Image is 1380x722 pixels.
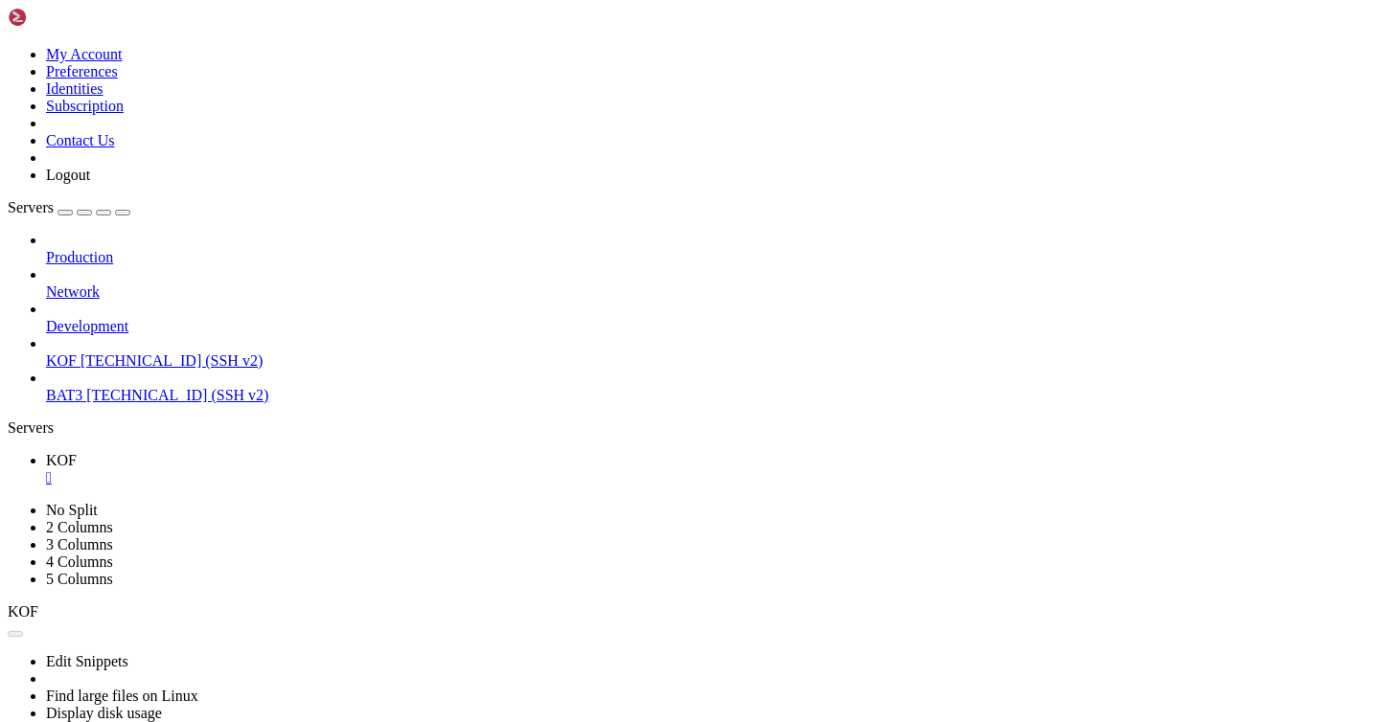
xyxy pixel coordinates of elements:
[46,536,113,553] a: 3 Columns
[46,167,90,183] a: Logout
[8,199,130,215] a: Servers
[46,283,100,300] span: Network
[8,8,118,27] img: Shellngn
[46,653,128,669] a: Edit Snippets
[46,387,82,403] span: BAT3
[46,283,1372,301] a: Network
[46,335,1372,370] li: KOF [TECHNICAL_ID] (SSH v2)
[46,249,113,265] span: Production
[46,318,1372,335] a: Development
[46,318,128,334] span: Development
[46,553,113,570] a: 4 Columns
[46,232,1372,266] li: Production
[46,132,115,148] a: Contact Us
[46,301,1372,335] li: Development
[46,63,118,79] a: Preferences
[46,370,1372,404] li: BAT3 [TECHNICAL_ID] (SSH v2)
[46,469,1372,486] a: 
[8,199,54,215] span: Servers
[46,452,77,468] span: KOF
[80,352,263,369] span: [TECHNICAL_ID] (SSH v2)
[8,419,1372,437] div: Servers
[46,46,123,62] a: My Account
[46,352,77,369] span: KOF
[46,387,1372,404] a: BAT3 [TECHNICAL_ID] (SSH v2)
[46,452,1372,486] a: KOF
[46,502,98,518] a: No Split
[46,98,124,114] a: Subscription
[86,387,268,403] span: [TECHNICAL_ID] (SSH v2)
[46,519,113,535] a: 2 Columns
[46,688,198,704] a: Find large files on Linux
[46,352,1372,370] a: KOF [TECHNICAL_ID] (SSH v2)
[46,80,103,97] a: Identities
[46,249,1372,266] a: Production
[46,705,162,721] a: Display disk usage
[8,603,38,620] span: KOF
[46,266,1372,301] li: Network
[46,571,113,587] a: 5 Columns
